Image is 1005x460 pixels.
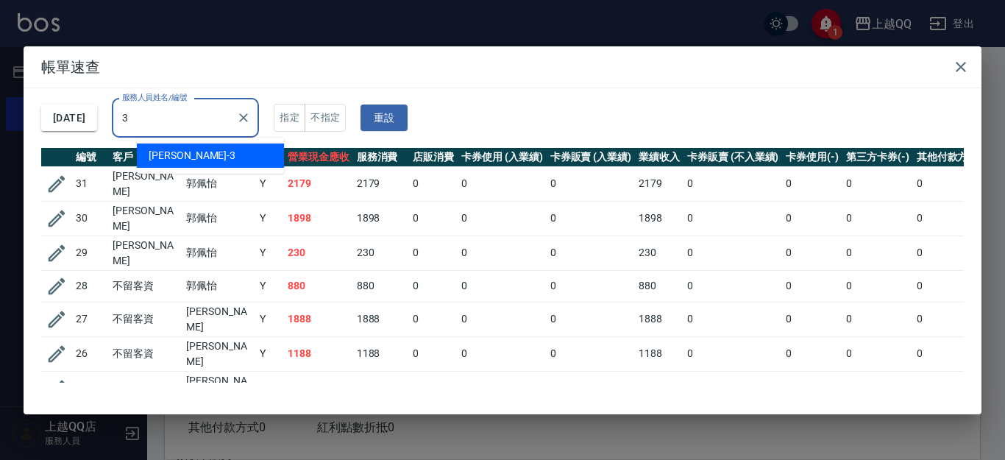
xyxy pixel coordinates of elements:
td: 0 [913,336,994,371]
td: 0 [409,201,458,236]
td: 不留客資 [109,371,182,406]
td: Y [256,302,284,336]
th: 卡券使用 (入業績) [458,148,547,167]
td: 1898 [353,201,410,236]
td: [PERSON_NAME] [182,371,256,406]
td: 28 [72,270,109,302]
td: 0 [409,270,458,302]
button: 不指定 [305,104,346,132]
td: 25 [72,371,109,406]
td: 0 [547,336,636,371]
td: 郭佩怡 [182,201,256,236]
td: 1888 [635,302,683,336]
td: 0 [547,236,636,270]
td: 郭佩怡 [182,270,256,302]
td: [PERSON_NAME] [109,201,182,236]
td: 0 [683,270,782,302]
td: 2179 [353,166,410,201]
td: 0 [683,336,782,371]
td: 0 [842,236,913,270]
td: 0 [782,302,842,336]
td: 0 [458,201,547,236]
td: 0 [782,201,842,236]
td: [PERSON_NAME] [182,302,256,336]
td: 30 [72,201,109,236]
td: 0 [913,166,994,201]
td: 29 [72,236,109,270]
button: 重設 [361,105,408,132]
td: [PERSON_NAME] [109,236,182,270]
td: 不留客資 [109,336,182,371]
td: 0 [782,236,842,270]
td: 0 [458,302,547,336]
td: 26 [72,336,109,371]
td: 0 [913,270,994,302]
td: 0 [458,270,547,302]
th: 卡券販賣 (入業績) [547,148,636,167]
th: 卡券販賣 (不入業績) [683,148,782,167]
td: 0 [913,302,994,336]
td: 0 [547,270,636,302]
th: 客戶 [109,148,182,167]
td: 0 [842,270,913,302]
td: 0 [409,371,458,406]
button: Clear [233,107,254,128]
td: 0 [782,166,842,201]
td: 0 [913,236,994,270]
td: 0 [842,166,913,201]
th: 營業現金應收 [284,148,353,167]
td: Y [256,270,284,302]
td: 250 [635,371,683,406]
td: 0 [913,201,994,236]
td: Y [256,236,284,270]
button: 指定 [274,104,305,132]
td: 27 [72,302,109,336]
td: 1898 [284,201,353,236]
td: 0 [683,201,782,236]
td: 230 [635,236,683,270]
td: 0 [842,336,913,371]
label: 服務人員姓名/編號 [122,92,187,103]
td: 1188 [635,336,683,371]
td: 230 [353,236,410,270]
td: 0 [842,371,913,406]
td: 0 [409,236,458,270]
td: 0 [458,236,547,270]
td: 2179 [284,166,353,201]
td: 880 [635,270,683,302]
td: 0 [547,371,636,406]
td: 31 [72,166,109,201]
td: 0 [683,166,782,201]
td: Y [256,201,284,236]
th: 店販消費 [409,148,458,167]
td: 0 [458,371,547,406]
td: 0 [782,371,842,406]
th: 第三方卡券(-) [842,148,913,167]
td: 1188 [284,336,353,371]
td: 郭佩怡 [182,236,256,270]
td: 不留客資 [109,302,182,336]
td: 0 [409,302,458,336]
th: 業績收入 [635,148,683,167]
td: 0 [782,270,842,302]
td: 1898 [635,201,683,236]
th: 其他付款方式(-) [913,148,994,167]
td: 0 [547,201,636,236]
td: 880 [284,270,353,302]
td: 0 [842,201,913,236]
h2: 帳單速查 [24,46,981,88]
td: 1888 [353,302,410,336]
td: 0 [409,336,458,371]
td: 0 [547,302,636,336]
td: Y [256,166,284,201]
td: Y [256,336,284,371]
th: 卡券使用(-) [782,148,842,167]
td: 0 [409,166,458,201]
button: [DATE] [41,105,97,132]
td: [PERSON_NAME] [109,166,182,201]
td: 0 [782,336,842,371]
td: 0 [547,166,636,201]
td: Y [256,371,284,406]
td: 230 [284,236,353,270]
td: 1188 [353,336,410,371]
